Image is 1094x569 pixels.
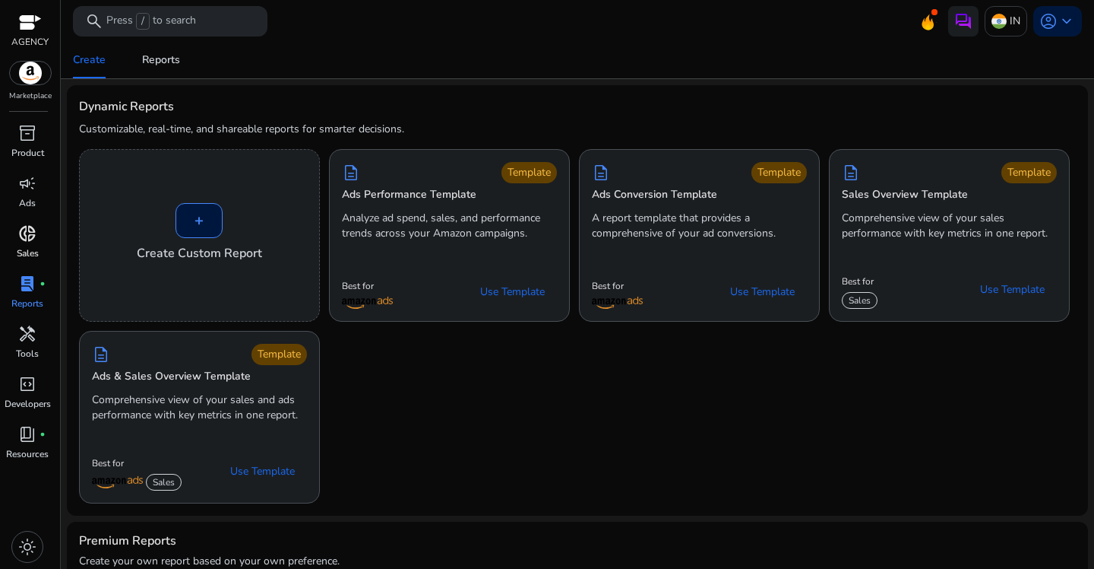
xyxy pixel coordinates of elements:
[106,13,196,30] p: Press to search
[11,35,49,49] p: AGENCY
[92,457,185,469] p: Best for
[146,474,182,491] span: Sales
[342,164,360,182] span: description
[480,284,545,300] span: Use Template
[1058,12,1076,30] span: keyboard_arrow_down
[842,164,860,182] span: description
[18,375,36,393] span: code_blocks
[136,13,150,30] span: /
[40,431,46,437] span: fiber_manual_record
[1039,12,1058,30] span: account_circle
[18,174,36,192] span: campaign
[592,280,643,292] p: Best for
[1010,8,1020,34] p: IN
[18,275,36,293] span: lab_profile
[501,162,557,183] div: Template
[79,554,1076,569] p: Create your own report based on your own preference.
[11,146,44,160] p: Product
[991,14,1007,29] img: in.svg
[230,464,295,479] span: Use Template
[92,370,251,383] h5: Ads & Sales Overview Template
[5,397,51,411] p: Developers
[79,97,174,116] h3: Dynamic Reports
[18,124,36,142] span: inventory_2
[92,393,307,423] p: Comprehensive view of your sales and ads performance with key metrics in one report.
[40,281,46,287] span: fiber_manual_record
[342,189,476,202] h5: Ads Performance Template
[85,12,103,30] span: search
[468,280,557,304] button: Use Template
[175,203,223,238] div: +
[6,447,49,461] p: Resources
[592,164,610,182] span: description
[842,189,968,202] h5: Sales Overview Template
[17,246,39,260] p: Sales
[842,275,881,288] p: Best for
[9,91,52,102] p: Marketplace
[18,224,36,243] span: donut_small
[592,211,807,241] p: A report template that provides a comprehensive of your ad conversions.
[18,325,36,343] span: handyman
[11,297,43,310] p: Reports
[18,538,36,556] span: light_mode
[730,284,795,300] span: Use Template
[142,55,180,65] div: Reports
[79,534,176,548] h4: Premium Reports
[18,425,36,443] span: book_4
[592,189,717,202] h5: Ads Conversion Template
[968,278,1057,302] button: Use Template
[218,459,307,484] button: Use Template
[251,344,307,365] div: Template
[16,347,39,361] p: Tools
[79,122,404,137] p: Customizable, real-time, and shareable reports for smarter decisions.
[718,280,807,304] button: Use Template
[980,282,1045,297] span: Use Template
[751,162,807,183] div: Template
[10,62,51,84] img: amazon.svg
[92,345,110,364] span: description
[19,196,36,210] p: Ads
[842,211,1057,241] p: Comprehensive view of your sales performance with key metrics in one report.
[342,211,557,241] p: Analyze ad spend, sales, and performance trends across your Amazon campaigns.
[342,280,393,292] p: Best for
[73,55,106,65] div: Create
[1001,162,1057,183] div: Template
[137,244,262,262] h4: Create Custom Report
[842,292,877,309] span: Sales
